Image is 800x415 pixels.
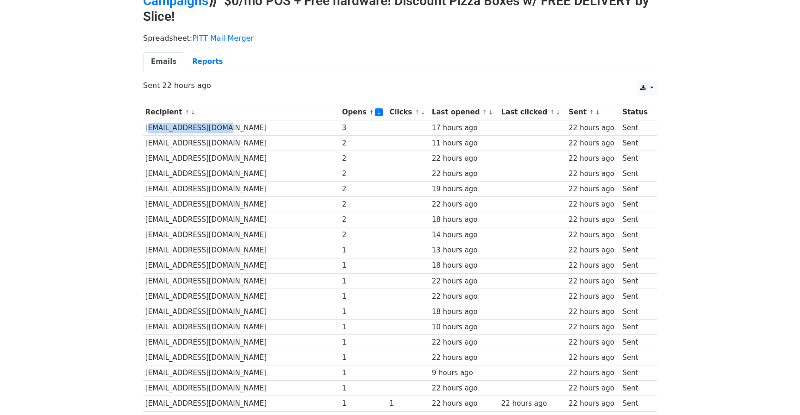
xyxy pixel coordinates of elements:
td: [EMAIL_ADDRESS][DOMAIN_NAME] [143,320,340,335]
div: 22 hours ago [569,230,618,240]
p: Spreadsheet: [143,33,657,43]
th: Clicks [387,105,429,120]
div: 1 [342,291,385,302]
td: [EMAIL_ADDRESS][DOMAIN_NAME] [143,243,340,258]
div: 1 [342,337,385,348]
a: ↓ [595,109,600,116]
div: 1 [342,383,385,394]
div: 22 hours ago [432,276,497,287]
div: 1 [342,398,385,409]
td: Sent [620,151,652,166]
td: [EMAIL_ADDRESS][DOMAIN_NAME] [143,166,340,182]
td: Sent [620,120,652,135]
th: Recipient [143,105,340,120]
td: [EMAIL_ADDRESS][DOMAIN_NAME] [143,258,340,273]
a: ↓ [190,109,195,116]
td: [EMAIL_ADDRESS][DOMAIN_NAME] [143,396,340,411]
div: 1 [342,352,385,363]
a: PITT Mail Merger [192,34,254,43]
div: 22 hours ago [569,337,618,348]
div: 22 hours ago [432,383,497,394]
a: ↑ [185,109,190,116]
td: Sent [620,350,652,365]
th: Last opened [430,105,499,120]
div: 22 hours ago [569,169,618,179]
div: 1 [342,322,385,333]
div: 22 hours ago [432,398,497,409]
td: [EMAIL_ADDRESS][DOMAIN_NAME] [143,212,340,227]
td: [EMAIL_ADDRESS][DOMAIN_NAME] [143,182,340,197]
div: 2 [342,138,385,149]
a: ↑ [550,109,555,116]
a: ↑ [482,109,487,116]
div: 2 [342,184,385,195]
td: Sent [620,227,652,243]
div: 22 hours ago [569,398,618,409]
div: Chat Widget [754,371,800,415]
td: Sent [620,335,652,350]
td: Sent [620,365,652,381]
div: 18 hours ago [432,214,497,225]
td: [EMAIL_ADDRESS][DOMAIN_NAME] [143,289,340,304]
td: Sent [620,381,652,396]
div: 13 hours ago [432,245,497,256]
div: 1 [342,307,385,317]
div: 22 hours ago [569,383,618,394]
td: Sent [620,289,652,304]
div: 1 [342,260,385,271]
div: 2 [342,153,385,164]
div: 2 [342,230,385,240]
a: ↑ [589,109,594,116]
div: 1 [389,398,427,409]
td: Sent [620,243,652,258]
div: 17 hours ago [432,123,497,133]
td: Sent [620,258,652,273]
td: [EMAIL_ADDRESS][DOMAIN_NAME] [143,120,340,135]
td: [EMAIL_ADDRESS][DOMAIN_NAME] [143,365,340,381]
a: ↑ [369,109,374,116]
div: 3 [342,123,385,133]
div: 22 hours ago [432,169,497,179]
div: 1 [342,245,385,256]
div: 22 hours ago [432,199,497,210]
div: 22 hours ago [569,214,618,225]
td: Sent [620,135,652,151]
div: 10 hours ago [432,322,497,333]
a: ↓ [556,109,561,116]
div: 22 hours ago [501,398,564,409]
div: 9 hours ago [432,368,497,378]
th: Opens [340,105,387,120]
div: 22 hours ago [569,245,618,256]
td: Sent [620,166,652,182]
div: 22 hours ago [569,184,618,195]
div: 22 hours ago [432,291,497,302]
td: Sent [620,212,652,227]
td: [EMAIL_ADDRESS][DOMAIN_NAME] [143,135,340,151]
div: 1 [342,368,385,378]
a: Reports [184,52,231,71]
div: 22 hours ago [569,368,618,378]
th: Sent [567,105,620,120]
div: 22 hours ago [569,322,618,333]
div: 22 hours ago [569,199,618,210]
div: 22 hours ago [569,138,618,149]
div: 1 [342,276,385,287]
a: Emails [143,52,184,71]
td: [EMAIL_ADDRESS][DOMAIN_NAME] [143,197,340,212]
a: ↓ [420,109,425,116]
div: 14 hours ago [432,230,497,240]
div: 22 hours ago [569,307,618,317]
div: 22 hours ago [432,352,497,363]
div: 2 [342,199,385,210]
td: Sent [620,182,652,197]
td: [EMAIL_ADDRESS][DOMAIN_NAME] [143,151,340,166]
p: Sent 22 hours ago [143,81,657,90]
td: Sent [620,320,652,335]
div: 22 hours ago [569,260,618,271]
div: 22 hours ago [569,153,618,164]
div: 22 hours ago [569,123,618,133]
td: Sent [620,396,652,411]
div: 18 hours ago [432,307,497,317]
td: [EMAIL_ADDRESS][DOMAIN_NAME] [143,227,340,243]
a: ↓ [375,108,383,116]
